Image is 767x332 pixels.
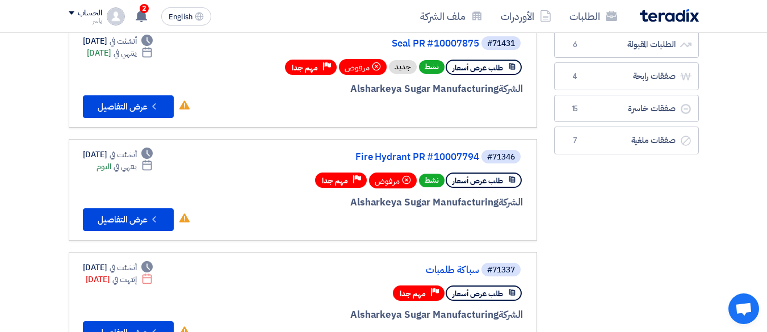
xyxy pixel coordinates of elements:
div: ياسر [69,18,102,24]
div: #71337 [487,266,515,274]
a: صفقات خاسرة15 [554,95,699,123]
div: الحساب [78,9,102,18]
button: عرض التفاصيل [83,95,174,118]
span: 7 [568,135,582,146]
div: اليوم [97,161,153,173]
span: مهم جدا [292,62,318,73]
span: طلب عرض أسعار [452,62,503,73]
a: سباكة طلمبات [252,265,479,275]
span: طلب عرض أسعار [452,288,503,299]
a: Seal PR #10007875 [252,39,479,49]
div: #71431 [487,40,515,48]
div: [DATE] [83,35,153,47]
a: صفقات رابحة4 [554,62,699,90]
span: نشط [419,60,445,74]
a: صفقات ملغية7 [554,127,699,154]
div: [DATE] [86,274,153,285]
button: عرض التفاصيل [83,208,174,231]
a: الطلبات [560,3,626,30]
a: الأوردرات [492,3,560,30]
span: الشركة [498,195,523,209]
div: Alsharkeya Sugar Manufacturing [250,82,523,96]
div: Alsharkeya Sugar Manufacturing [250,308,523,322]
div: Alsharkeya Sugar Manufacturing [250,195,523,210]
div: #71346 [487,153,515,161]
a: Fire Hydrant PR #10007794 [252,152,479,162]
div: دردشة مفتوحة [728,293,759,324]
span: أنشئت في [110,262,137,274]
span: 4 [568,71,582,82]
span: ينتهي في [114,47,137,59]
span: إنتهت في [112,274,137,285]
div: [DATE] [83,149,153,161]
span: الشركة [498,308,523,322]
img: Teradix logo [640,9,699,22]
div: مرفوض [339,59,387,75]
span: أنشئت في [110,149,137,161]
span: مهم جدا [322,175,348,186]
span: ينتهي في [114,161,137,173]
span: مهم جدا [400,288,426,299]
img: profile_test.png [107,7,125,26]
span: 2 [140,4,149,13]
div: مرفوض [369,173,417,188]
span: الشركة [498,82,523,96]
span: 15 [568,103,582,115]
span: طلب عرض أسعار [452,175,503,186]
div: [DATE] [87,47,153,59]
span: English [169,13,192,21]
button: English [161,7,211,26]
div: [DATE] [83,262,153,274]
span: 6 [568,39,582,51]
span: نشط [419,174,445,187]
div: جديد [389,60,417,74]
a: ملف الشركة [411,3,492,30]
a: الطلبات المقبولة6 [554,31,699,58]
span: أنشئت في [110,35,137,47]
